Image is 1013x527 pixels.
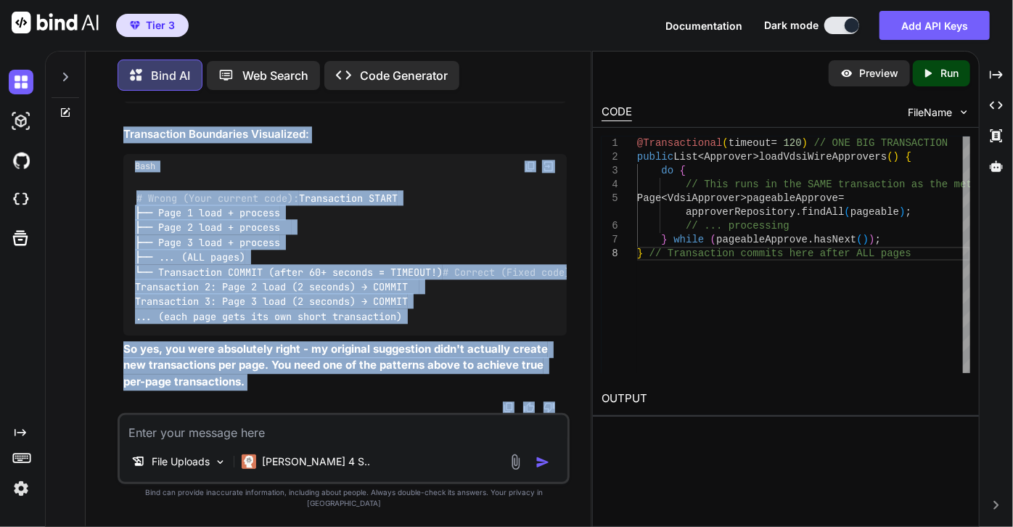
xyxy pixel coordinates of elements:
span: hasNext [814,234,857,245]
span: Bash [135,160,155,172]
div: 6 [602,219,618,233]
span: ) [893,151,899,163]
img: settings [9,476,33,501]
span: < [662,192,668,204]
span: { [680,165,686,176]
span: < [698,151,704,163]
span: Documentation [665,20,742,32]
h2: Transaction Boundaries Visualized: [123,126,567,143]
div: CODE [602,104,632,121]
p: Bind AI [151,67,190,84]
div: 3 [602,164,618,178]
img: darkAi-studio [9,109,33,134]
span: ) [900,206,906,218]
img: preview [840,67,853,80]
span: Approver [705,151,753,163]
span: timeout [729,137,771,149]
div: 2 [602,150,618,164]
p: Run [940,66,959,81]
span: do [662,165,674,176]
span: @Transactional [637,137,723,149]
span: > [741,192,747,204]
img: dislike [544,401,555,413]
span: Dark mode [764,18,819,33]
span: ( [710,234,716,245]
span: { [906,151,911,163]
img: attachment [507,454,524,470]
span: ( [887,151,893,163]
span: public [637,151,673,163]
img: premium [130,21,140,30]
span: Tier 3 [146,18,175,33]
span: . [808,234,814,245]
span: ; [906,206,911,218]
img: Claude 4 Sonnet [242,454,256,469]
img: Bind AI [12,12,99,33]
span: # Correct (Fixed code): [443,265,576,278]
div: 1 [602,136,618,150]
div: 5 [602,192,618,205]
img: chevron down [958,106,970,118]
span: // ... processing [686,220,790,232]
span: VdsiApprover [668,192,741,204]
img: githubDark [9,148,33,173]
img: darkChat [9,70,33,94]
span: = [771,137,777,149]
span: ) [802,137,808,149]
span: // Transaction commits here after ALL pages [649,248,911,259]
div: 7 [602,233,618,247]
span: while [674,234,705,245]
span: // ONE BIG TRANSACTION [814,137,948,149]
span: } [637,248,643,259]
span: 120 [784,137,802,149]
span: ( [845,206,850,218]
span: = [839,192,845,204]
img: copy [503,401,514,413]
span: pageableApprove [717,234,808,245]
p: Bind can provide inaccurate information, including about people. Always double-check its answers.... [118,487,570,509]
span: List [674,151,699,163]
span: > [753,151,759,163]
span: . [796,206,802,218]
span: // This runs in the SAME transaction as the method [686,179,991,190]
img: copy [525,160,536,172]
code: Transaction START ├── Page 1 load + process ├── Page 2 load + process ├── Page 3 load + process ├... [135,190,849,324]
span: ) [869,234,875,245]
img: icon [536,455,550,470]
p: File Uploads [152,454,210,469]
p: [PERSON_NAME] 4 S.. [262,454,370,469]
strong: So yes, you were absolutely right - my original suggestion didn't actually create new transaction... [123,342,551,388]
span: ( [723,137,729,149]
span: findAll [802,206,845,218]
div: 4 [602,178,618,192]
span: loadVdsiWireApprovers [759,151,887,163]
img: cloudideIcon [9,187,33,212]
p: Web Search [242,67,308,84]
p: Preview [859,66,898,81]
button: premiumTier 3 [116,14,189,37]
p: Code Generator [360,67,448,84]
span: # Wrong (Your current code): [136,191,299,204]
span: approverRepository [686,206,796,218]
span: pageable [850,206,899,218]
img: Pick Models [214,456,226,468]
span: ) [863,234,869,245]
span: Page [637,192,662,204]
span: FileName [908,105,952,120]
button: Add API Keys [879,11,990,40]
button: Documentation [665,18,742,33]
img: like [523,401,535,413]
span: pageableApprove [747,192,839,204]
span: } [662,234,668,245]
img: Open in Browser [542,160,555,173]
span: ( [857,234,863,245]
div: 8 [602,247,618,261]
span: ; [875,234,881,245]
h2: OUTPUT [593,382,979,416]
